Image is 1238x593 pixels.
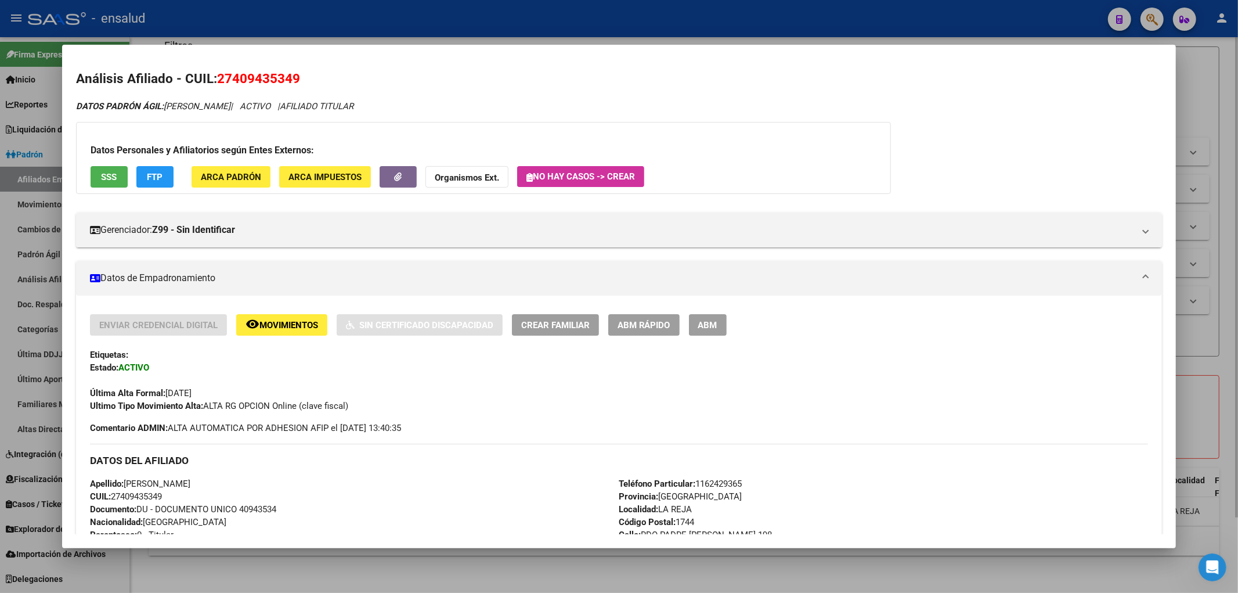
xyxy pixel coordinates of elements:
[259,320,318,330] span: Movimientos
[35,243,46,255] div: Profile image for Ludmila
[201,172,261,182] span: ARCA Padrón
[337,314,503,336] button: Sin Certificado Discapacidad
[101,172,117,182] span: SSS
[77,158,223,184] div: 23275889814 [PERSON_NAME]
[90,517,226,527] span: [GEOGRAPHIC_DATA]
[155,78,214,89] div: Buenas tardes
[435,172,499,183] strong: Organismos Ext.
[76,261,1163,296] mat-expansion-panel-header: Datos de Empadronamiento
[118,362,149,373] strong: ACTIVO
[9,242,223,268] div: Ludmila dice…
[90,479,190,489] span: [PERSON_NAME]
[90,388,192,398] span: [DATE]
[9,318,223,380] div: Ludmila dice…
[90,388,165,398] strong: Última Alta Formal:
[90,479,124,489] strong: Apellido:
[199,376,218,394] button: Enviar un mensaje…
[56,6,132,15] h1: [PERSON_NAME]
[619,504,692,515] span: LA REJA
[619,530,773,540] span: RDO PADRE [PERSON_NAME] 198
[19,325,181,347] div: Estamos con alta demanda, le solicito aguardar unos minutos, por favor.
[246,317,259,331] mat-icon: remove_red_eye
[90,504,276,515] span: DU - DOCUMENTO UNICO 40943534
[99,320,218,330] span: Enviar Credencial Digital
[19,275,181,310] div: Buenos dias, Muchas gracias por comunicarse con el soporte técnico de la plataforma
[619,479,696,489] strong: Teléfono Particular:
[33,6,52,25] div: Profile image for Ludmila
[512,314,599,336] button: Crear Familiar
[90,350,128,360] strong: Etiquetas:
[86,165,214,177] div: 23275889814 [PERSON_NAME]
[146,71,223,96] div: Buenas tardes
[9,268,190,317] div: Buenos dias, Muchas gracias por comunicarse con el soporte técnico de la plataforma
[90,401,203,411] strong: Ultimo Tipo Movimiento Alta:
[608,314,680,336] button: ABM Rápido
[9,318,190,354] div: Estamos con alta demanda, le solicito aguardar unos minutos, por favor.[PERSON_NAME] • Hace 15m
[619,504,659,515] strong: Localidad:
[279,166,371,188] button: ARCA Impuestos
[76,213,1163,247] mat-expansion-panel-header: Gerenciador:Z99 - Sin Identificar
[90,314,227,336] button: Enviar Credencial Digital
[517,166,644,187] button: No hay casos -> Crear
[689,314,727,336] button: ABM
[90,504,136,515] strong: Documento:
[90,223,1135,237] mat-panel-title: Gerenciador:
[698,320,717,330] span: ABM
[90,491,162,502] span: 27409435349
[147,172,163,182] span: FTP
[619,491,659,502] strong: Provincia:
[91,166,128,188] button: SSS
[1199,554,1226,581] iframe: Intercom live chat
[51,105,214,150] div: queria consultar por la notificacion de expedientes que no vino informada en los txt que se desca...
[9,71,223,98] div: Barbara dice…
[619,530,641,540] strong: Calle:
[90,422,401,434] span: ALTA AUTOMATICA POR ADHESION AFIP el [DATE] 13:40:35
[76,69,1163,89] h2: Análisis Afiliado - CUIL:
[91,143,876,157] h3: Datos Personales y Afiliatorios según Entes Externos:
[619,517,695,527] span: 1744
[90,454,1149,467] h3: DATOS DEL AFILIADO
[90,362,118,373] strong: Estado:
[288,172,362,182] span: ARCA Impuestos
[182,5,204,27] button: Inicio
[236,314,327,336] button: Movimientos
[192,166,270,188] button: ARCA Padrón
[74,380,83,390] button: Start recording
[90,530,174,540] span: 0 - Titular
[90,271,1135,285] mat-panel-title: Datos de Empadronamiento
[359,320,493,330] span: Sin Certificado Discapacidad
[521,320,590,330] span: Crear Familiar
[619,479,742,489] span: ‪‪‪1162429365
[90,491,111,502] strong: CUIL:
[90,423,168,433] strong: Comentario ADMIN:
[619,517,676,527] strong: Código Postal:
[50,244,198,254] div: joined the conversation
[618,320,670,330] span: ABM Rápido
[9,98,223,158] div: Barbara dice…
[280,101,353,112] span: AFILIADO TITULAR
[619,491,742,502] span: [GEOGRAPHIC_DATA]
[18,380,27,390] button: Selector de emoji
[425,166,508,188] button: Organismos Ext.
[56,15,80,26] p: Activo
[204,5,225,26] div: Cerrar
[8,5,30,27] button: go back
[76,101,230,112] span: [PERSON_NAME]
[9,185,223,242] div: Barbara dice…
[9,158,223,185] div: Barbara dice…
[90,517,143,527] strong: Nacionalidad:
[526,171,635,182] span: No hay casos -> Crear
[90,401,348,411] span: ALTA RG OPCION Online (clave fiscal)
[42,98,223,157] div: queria consultar por la notificacion de expedientes que no vino informada en los txt que se desca...
[76,101,164,112] strong: DATOS PADRÓN ÁGIL:
[50,245,115,253] b: [PERSON_NAME]
[51,192,214,226] div: La consulta es no deberia la sss notificarme a traves de un txt de expedientes?
[42,185,223,233] div: La consulta es no deberia la sss notificarme a traves de un txt de expedientes?
[9,268,223,318] div: Ludmila dice…
[217,71,300,86] span: 27409435349
[76,101,353,112] i: | ACTIVO |
[37,380,46,390] button: Selector de gif
[10,356,222,376] textarea: Escribe un mensaje...
[136,166,174,188] button: FTP
[152,223,235,237] strong: Z99 - Sin Identificar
